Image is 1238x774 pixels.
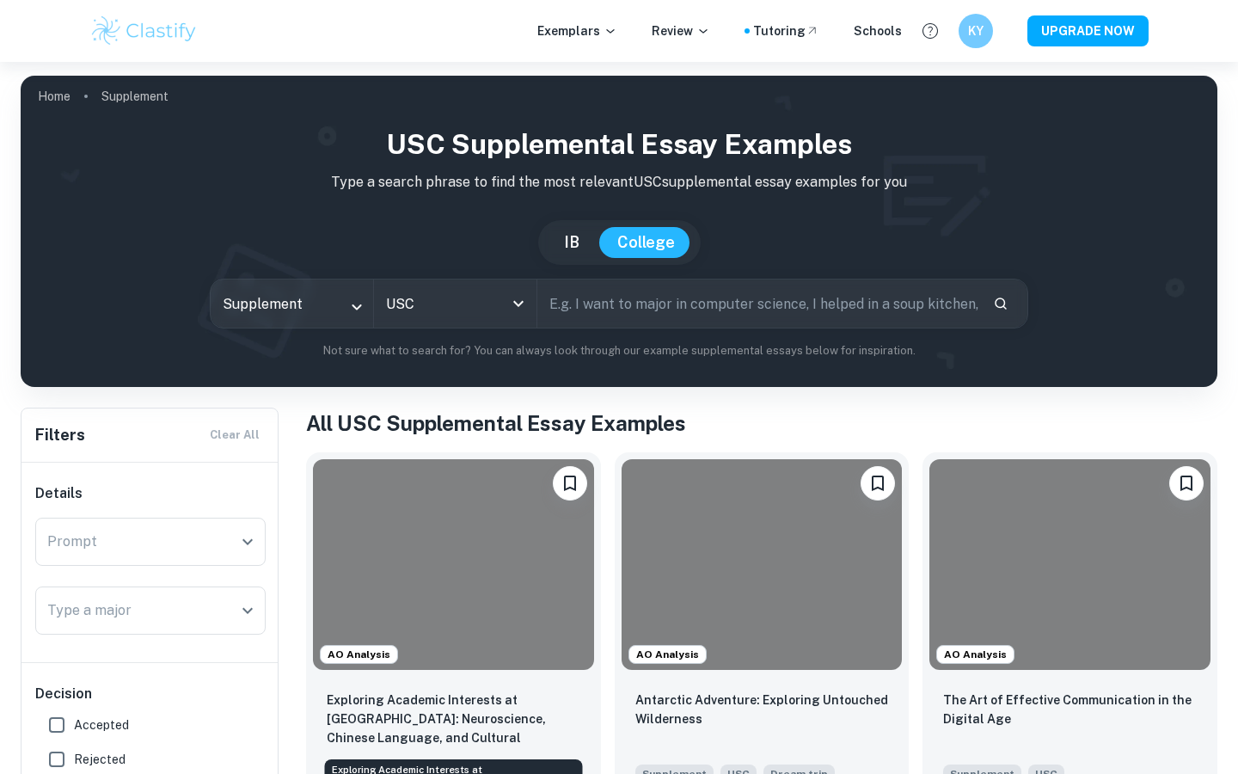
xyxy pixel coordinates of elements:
p: Not sure what to search for? You can always look through our example supplemental essays below fo... [34,342,1204,359]
h6: Decision [35,684,266,704]
p: Type a search phrase to find the most relevant USC supplemental essay examples for you [34,172,1204,193]
button: UPGRADE NOW [1027,15,1149,46]
span: AO Analysis [629,647,706,662]
p: Exploring Academic Interests at USC: Neuroscience, Chinese Language, and Cultural Immersion [327,691,580,749]
a: Schools [854,21,902,40]
p: Review [652,21,710,40]
button: Search [986,289,1015,318]
span: Rejected [74,750,126,769]
span: AO Analysis [937,647,1014,662]
h1: All USC Supplemental Essay Examples [306,408,1217,439]
button: Help and Feedback [916,16,945,46]
button: Open [506,292,530,316]
button: IB [547,227,597,258]
a: Tutoring [753,21,819,40]
h6: KY [966,21,986,40]
h6: Details [35,483,266,504]
p: Antarctic Adventure: Exploring Untouched Wilderness [635,691,889,728]
p: Exemplars [537,21,617,40]
p: The Art of Effective Communication in the Digital Age [943,691,1197,728]
p: Supplement [101,87,169,106]
button: Open [236,599,260,623]
button: Bookmark [861,466,895,501]
button: Bookmark [1169,466,1204,501]
span: AO Analysis [321,647,397,662]
span: Accepted [74,716,129,734]
h1: USC Supplemental Essay Examples [34,124,1204,165]
button: KY [959,14,993,48]
h6: Filters [35,423,85,447]
img: Clastify logo [89,14,199,48]
input: E.g. I want to major in computer science, I helped in a soup kitchen, I want to join the debate t... [537,279,979,328]
button: Bookmark [553,466,587,501]
a: Home [38,84,70,108]
button: Open [236,530,260,554]
button: College [600,227,692,258]
img: profile cover [21,76,1217,387]
div: Supplement [211,279,373,328]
